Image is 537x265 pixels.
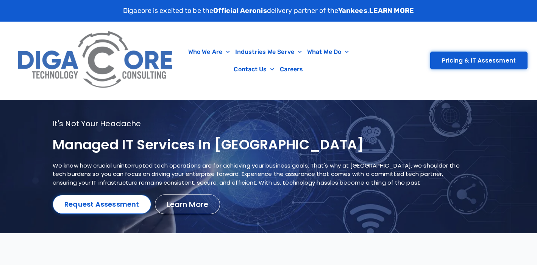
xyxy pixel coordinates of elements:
[53,136,465,154] h1: Managed IT services in [GEOGRAPHIC_DATA]
[338,6,367,15] strong: Yankees
[186,43,233,61] a: Who We Are
[442,58,516,63] span: Pricing & IT Assessment
[13,25,178,96] img: Digacore Logo
[182,43,355,78] nav: Menu
[53,119,465,129] p: It's not your headache
[304,43,351,61] a: What We Do
[53,162,465,187] p: We know how crucial uninterrupted tech operations are for achieving your business goals. That's w...
[369,6,414,15] a: LEARN MORE
[167,201,208,208] span: Learn More
[155,194,220,214] a: Learn More
[430,52,528,69] a: Pricing & IT Assessment
[53,195,151,214] a: Request Assessment
[231,61,277,78] a: Contact Us
[233,43,304,61] a: Industries We Serve
[213,6,267,15] strong: Official Acronis
[123,6,414,16] p: Digacore is excited to be the delivery partner of the .
[277,61,306,78] a: Careers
